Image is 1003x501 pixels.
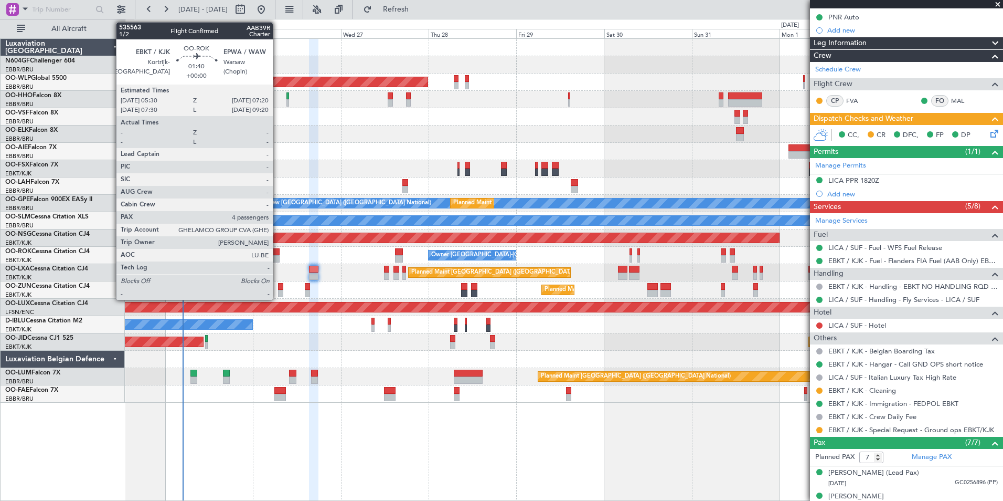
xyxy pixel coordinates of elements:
span: Refresh [374,6,418,13]
a: MAL [951,96,975,106]
a: OO-HHOFalcon 8X [5,92,61,99]
a: OO-JIDCessna CJ1 525 [5,335,73,341]
div: Sat 30 [604,29,692,38]
span: OO-ROK [5,248,31,255]
a: OO-LUXCessna Citation CJ4 [5,300,88,307]
span: N604GF [5,58,30,64]
span: OO-NSG [5,231,31,237]
a: EBBR/BRU [5,152,34,160]
div: FO [931,95,948,107]
a: LICA / SUF - Fuel - WFS Fuel Release [828,243,942,252]
a: OO-SLMCessna Citation XLS [5,214,89,220]
div: No Crew [GEOGRAPHIC_DATA] ([GEOGRAPHIC_DATA] National) [255,195,431,211]
a: OO-WLPGlobal 5500 [5,75,67,81]
span: DFC, [903,130,919,141]
a: EBKT/KJK [5,256,31,264]
span: Services [814,201,841,213]
span: OO-LXA [5,266,30,272]
a: EBKT / KJK - Special Request - Ground ops EBKT/KJK [828,425,994,434]
span: OO-LUM [5,370,31,376]
div: Mon 25 [165,29,253,38]
a: OO-NSGCessna Citation CJ4 [5,231,90,237]
div: [DATE] [781,21,799,30]
div: CP [826,95,844,107]
span: Crew [814,50,831,62]
a: OO-LUMFalcon 7X [5,370,60,376]
a: EBKT/KJK [5,291,31,299]
span: All Aircraft [27,25,111,33]
span: Leg Information [814,37,867,49]
a: OO-AIEFalcon 7X [5,144,57,151]
span: (7/7) [965,437,980,448]
a: N604GFChallenger 604 [5,58,75,64]
a: EBKT / KJK - Handling - EBKT NO HANDLING RQD FOR CJ [828,282,998,291]
a: EBKT / KJK - Belgian Boarding Tax [828,347,935,356]
a: EBKT / KJK - Hangar - Call GND OPS short notice [828,360,983,369]
div: Tue 26 [253,29,340,38]
a: EBBR/BRU [5,222,34,229]
a: LICA / SUF - Italian Luxury Tax High Rate [828,373,956,382]
div: Add new [827,190,998,199]
a: OO-ROKCessna Citation CJ4 [5,248,90,255]
div: Owner [GEOGRAPHIC_DATA]-[GEOGRAPHIC_DATA] [431,247,573,263]
div: Wed 27 [341,29,429,38]
div: PNR Auto [828,13,859,22]
a: D-IBLUCessna Citation M2 [5,318,82,324]
a: LICA / SUF - Hotel [828,321,886,330]
div: Planned Maint [GEOGRAPHIC_DATA] ([GEOGRAPHIC_DATA] National) [411,265,601,280]
span: Dispatch Checks and Weather [814,113,913,125]
a: EBKT/KJK [5,239,31,247]
a: EBBR/BRU [5,378,34,385]
span: CR [877,130,885,141]
a: EBKT / KJK - Crew Daily Fee [828,412,916,421]
span: OO-AIE [5,144,28,151]
span: DP [961,130,970,141]
div: Add new [827,26,998,35]
a: Manage Permits [815,161,866,171]
a: EBKT / KJK - Fuel - Flanders FIA Fuel (AAB Only) EBKT / KJK [828,256,998,265]
span: OO-GPE [5,196,30,203]
span: OO-LUX [5,300,30,307]
a: OO-FSXFalcon 7X [5,162,58,168]
span: FP [936,130,944,141]
span: GC0256896 (PP) [955,478,998,487]
a: EBBR/BRU [5,395,34,403]
a: EBKT/KJK [5,343,31,351]
span: CC, [848,130,859,141]
a: OO-LXACessna Citation CJ4 [5,266,88,272]
input: Trip Number [32,2,92,17]
a: Manage PAX [912,452,952,463]
a: OO-ELKFalcon 8X [5,127,58,133]
span: OO-FSX [5,162,29,168]
a: Manage Services [815,216,868,226]
span: OO-JID [5,335,27,341]
a: EBBR/BRU [5,66,34,74]
a: OO-VSFFalcon 8X [5,110,58,116]
a: EBKT/KJK [5,274,31,281]
a: OO-FAEFalcon 7X [5,387,58,393]
a: OO-GPEFalcon 900EX EASy II [5,196,92,203]
div: Thu 28 [429,29,516,38]
span: OO-ZUN [5,283,31,289]
div: A/C Unavailable [168,247,211,263]
a: EBKT/KJK [5,170,31,178]
label: Planned PAX [815,452,855,463]
a: LFSN/ENC [5,308,34,316]
a: EBBR/BRU [5,118,34,126]
button: Refresh [358,1,421,18]
a: EBBR/BRU [5,100,34,108]
span: [DATE] [828,479,846,487]
span: OO-LAH [5,179,30,185]
span: Flight Crew [814,78,852,90]
span: OO-SLM [5,214,30,220]
span: Pax [814,437,825,449]
div: LICA PPR 1820Z [828,176,879,185]
a: EBBR/BRU [5,135,34,143]
div: [PERSON_NAME] (Lead Pax) [828,468,919,478]
a: Schedule Crew [815,65,861,75]
a: EBBR/BRU [5,204,34,212]
a: OO-LAHFalcon 7X [5,179,59,185]
button: All Aircraft [12,20,114,37]
span: Hotel [814,307,831,319]
span: Others [814,332,837,345]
